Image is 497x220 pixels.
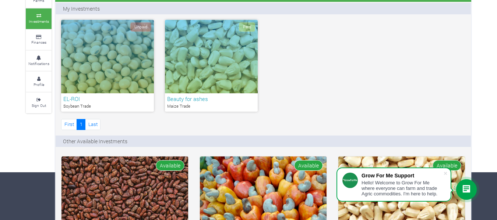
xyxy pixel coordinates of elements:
h6: EL-ROI [63,95,152,102]
span: Unpaid [130,22,151,32]
h6: Beauty for ashes [167,95,255,102]
p: My Investments [63,5,100,12]
a: First [61,119,77,130]
p: Soybean Trade [63,103,152,109]
small: Notifications [28,61,49,66]
a: 1 [77,119,85,130]
a: Profile [26,72,52,92]
div: Grow For Me Support [362,173,443,178]
a: Paid Beauty for ashes Maize Trade [165,20,258,112]
span: Available [156,160,184,171]
span: Available [294,160,323,171]
a: Sign Out [26,93,52,113]
span: Available [433,160,461,171]
a: Unpaid EL-ROI Soybean Trade [61,20,154,112]
a: Notifications [26,51,52,71]
a: Finances [26,30,52,50]
small: Investments [29,19,49,24]
span: Paid [239,22,255,32]
small: Sign Out [32,103,46,108]
div: Hello! Welcome to Grow For Me where everyone can farm and trade Agric commodities. I'm here to help. [362,180,443,196]
small: Profile [34,82,44,87]
nav: Page Navigation [61,119,101,130]
p: Other Available Investments [63,137,127,145]
a: Investments [26,8,52,29]
a: Last [85,119,101,130]
p: Maize Trade [167,103,255,109]
small: Finances [31,40,46,45]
